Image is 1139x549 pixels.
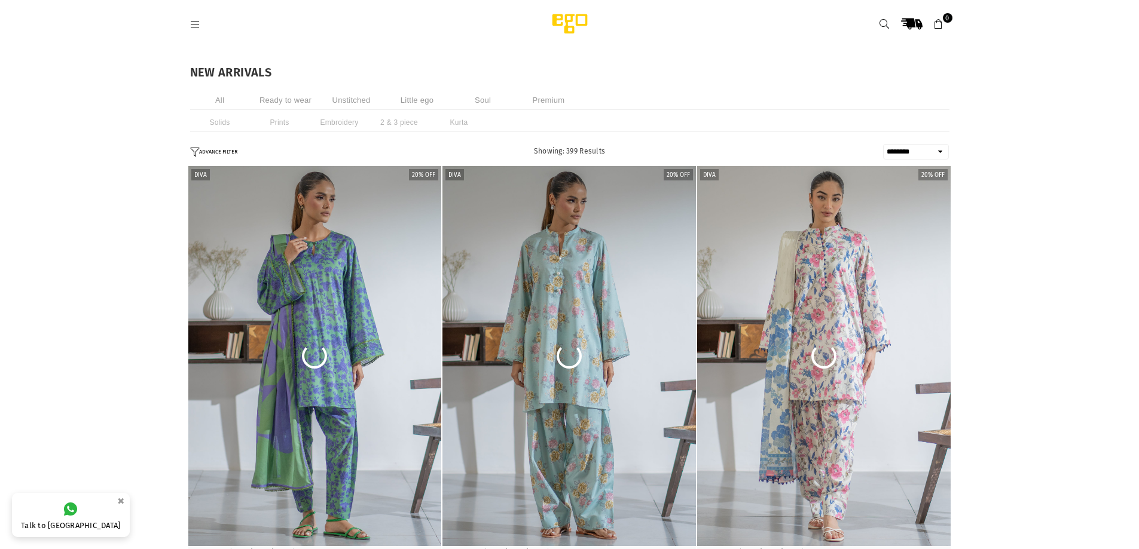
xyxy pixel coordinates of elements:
label: Diva [700,169,719,180]
label: Diva [191,169,210,180]
a: Talk to [GEOGRAPHIC_DATA] [12,493,130,537]
label: Diva [445,169,464,180]
span: Showing: 399 Results [534,147,605,155]
label: 20% off [409,169,438,180]
li: Embroidery [310,113,370,132]
li: All [190,90,250,110]
a: 0 [928,13,949,35]
button: ADVANCE FILTER [190,147,237,157]
img: Forever 3 piece [697,166,951,546]
li: Soul [453,90,513,110]
img: Scenic 2 piece [442,166,696,546]
li: Premium [519,90,579,110]
button: × [114,491,128,511]
li: Little ego [387,90,447,110]
label: 20% off [918,169,948,180]
li: Prints [250,113,310,132]
span: 0 [943,13,952,23]
li: 2 & 3 piece [370,113,429,132]
a: Menu [185,19,206,28]
a: Search [874,13,896,35]
h1: NEW ARRIVALS [190,66,949,78]
li: Solids [190,113,250,132]
li: Ready to wear [256,90,316,110]
img: Ego [519,12,621,36]
li: Unstitched [322,90,381,110]
label: 20% off [664,169,693,180]
li: Kurta [429,113,489,132]
img: Groove 3 piece [188,166,442,546]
